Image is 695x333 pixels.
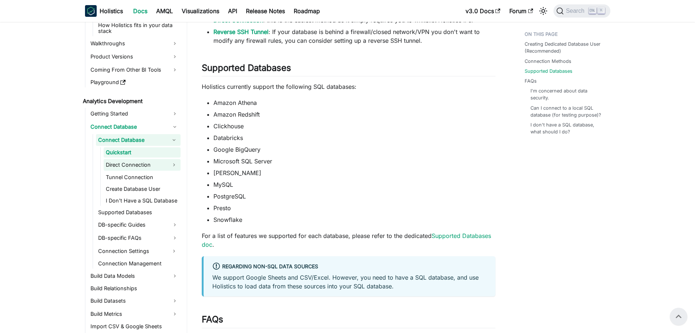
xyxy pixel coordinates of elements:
p: Holistics currently support the following SQL databases: [202,82,495,91]
a: Can I connect to a local SQL database (for testing purpose)? [530,105,603,118]
li: PostgreSQL [213,192,495,201]
a: HolisticsHolistics [85,5,123,17]
a: Roadmap [289,5,324,17]
a: Getting Started [88,108,181,120]
li: Databricks [213,133,495,142]
a: Playground [88,77,181,87]
a: Connection Settings [96,245,167,257]
a: Analytics Development [81,96,181,106]
a: Connection Methods [525,58,571,65]
a: Build Metrics [88,308,181,320]
a: I'm concerned about data security. [530,87,603,101]
a: Reverse SSH Tunnel [213,28,269,35]
button: Expand sidebar category 'Direct Connection' [167,159,181,171]
a: Coming From Other BI Tools [88,64,181,76]
a: Build Data Models [88,270,181,282]
a: Build Datasets [88,295,181,307]
p: We support Google Sheets and CSV/Excel. However, you need to have a SQL database, and use Holisti... [212,273,487,291]
nav: Docs sidebar [78,22,187,333]
a: Build Relationships [88,283,181,294]
a: Tunnel Connection [104,172,181,182]
img: Holistics [85,5,97,17]
a: I don't have a SQL database, what should I do? [530,121,603,135]
div: Regarding non-SQL data sources [212,262,487,272]
a: Supported Databases doc [202,232,491,248]
button: Search (Ctrl+K) [553,4,610,18]
h2: FAQs [202,314,495,328]
a: Create Database User [104,184,181,194]
li: Presto [213,204,495,212]
p: For a list of features we supported for each database, please refer to the dedicated . [202,231,495,249]
a: Release Notes [242,5,289,17]
li: Snowflake [213,215,495,224]
button: Expand sidebar category 'Connection Settings' [167,245,181,257]
a: I Don't Have a SQL Database [104,196,181,206]
li: [PERSON_NAME] [213,169,495,177]
a: v3.0 Docs [461,5,505,17]
a: API [224,5,242,17]
li: Amazon Redshift [213,110,495,119]
a: Quickstart [104,147,181,158]
a: Import CSV & Google Sheets [88,321,181,332]
a: Supported Databases [525,68,572,75]
a: Connection Management [96,258,181,269]
a: Connect Database [88,121,181,133]
kbd: K [598,7,605,14]
a: Docs [129,5,152,17]
a: Product Versions [88,51,181,63]
button: Switch between dark and light mode (currently light mode) [537,5,549,17]
a: Walkthroughs [88,38,181,49]
li: Clickhouse [213,122,495,130]
button: Scroll back to top [670,308,687,325]
li: MySQL [213,180,495,189]
a: Creating Dedicated Database User (Recommended) [525,41,606,54]
a: AMQL [152,5,177,17]
a: Connect Database [96,134,167,146]
a: Direct Connection [213,16,263,24]
a: Visualizations [177,5,224,17]
span: Search [564,8,589,14]
li: Microsoft SQL Server [213,157,495,166]
a: DB-specific FAQs [96,232,181,244]
a: How Holistics fits in your data stack [96,20,181,36]
li: Amazon Athena [213,98,495,107]
b: Holistics [100,7,123,15]
a: Forum [505,5,537,17]
h2: Supported Databases [202,63,495,76]
a: FAQs [525,77,537,84]
button: Collapse sidebar category 'Connect Database' [167,134,181,146]
a: Direct Connection [104,159,167,171]
li: Google BigQuery [213,145,495,154]
a: DB-specific Guides [96,219,181,231]
a: Supported Databases [96,207,181,217]
li: : If your database is behind a firewall/closed network/VPN you don't want to modify any firewall ... [213,27,495,45]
